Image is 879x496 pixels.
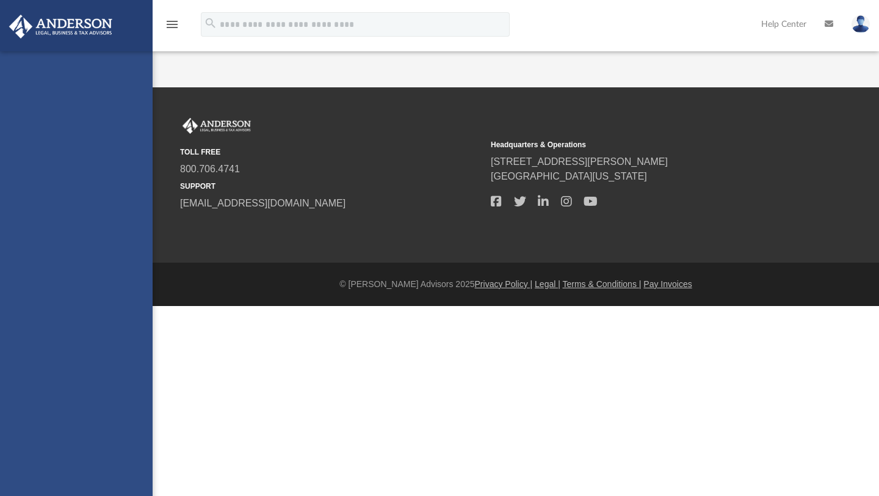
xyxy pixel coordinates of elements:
[153,278,879,291] div: © [PERSON_NAME] Advisors 2025
[180,118,253,134] img: Anderson Advisors Platinum Portal
[563,279,642,289] a: Terms & Conditions |
[180,181,482,192] small: SUPPORT
[5,15,116,38] img: Anderson Advisors Platinum Portal
[491,139,793,150] small: Headquarters & Operations
[180,198,345,208] a: [EMAIL_ADDRESS][DOMAIN_NAME]
[491,171,647,181] a: [GEOGRAPHIC_DATA][US_STATE]
[204,16,217,30] i: search
[535,279,560,289] a: Legal |
[852,15,870,33] img: User Pic
[165,23,179,32] a: menu
[475,279,533,289] a: Privacy Policy |
[165,17,179,32] i: menu
[643,279,692,289] a: Pay Invoices
[491,156,668,167] a: [STREET_ADDRESS][PERSON_NAME]
[180,147,482,158] small: TOLL FREE
[180,164,240,174] a: 800.706.4741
